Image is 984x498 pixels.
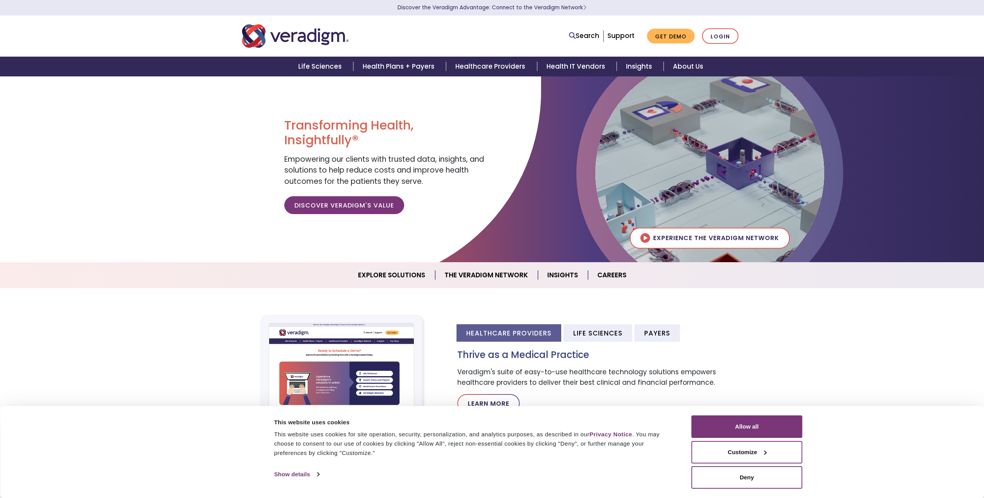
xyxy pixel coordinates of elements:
[607,31,635,40] a: Support
[446,57,537,76] a: Healthcare Providers
[564,324,632,342] li: Life Sciences
[398,4,586,11] a: Discover the Veradigm Advantage: Connect to the Veradigm NetworkLearn More
[435,265,538,285] a: The Veradigm Network
[274,430,674,458] div: This website uses cookies for site operation, security, personalization, and analytics purposes, ...
[692,415,802,438] button: Allow all
[284,196,404,214] a: Discover Veradigm's Value
[537,57,617,76] a: Health IT Vendors
[590,431,632,437] a: Privacy Notice
[647,29,695,44] a: Get Demo
[457,324,561,342] li: Healthcare Providers
[353,57,446,76] a: Health Plans + Payers
[692,466,802,489] button: Deny
[457,349,742,361] h3: Thrive as a Medical Practice
[702,28,738,44] a: Login
[242,23,349,49] img: Veradigm logo
[284,118,486,148] h1: Transforming Health, Insightfully®
[635,324,680,342] li: Payers
[274,469,319,480] a: Show details
[569,31,599,41] a: Search
[617,57,664,76] a: Insights
[349,265,435,285] a: Explore Solutions
[457,394,520,413] a: Learn More
[538,265,588,285] a: Insights
[692,441,802,463] button: Customize
[664,57,712,76] a: About Us
[588,265,636,285] a: Careers
[284,154,484,187] span: Empowering our clients with trusted data, insights, and solutions to help reduce costs and improv...
[457,367,742,388] p: Veradigm's suite of easy-to-use healthcare technology solutions empowers healthcare providers to ...
[583,4,586,11] span: Learn More
[274,418,674,427] div: This website uses cookies
[289,57,353,76] a: Life Sciences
